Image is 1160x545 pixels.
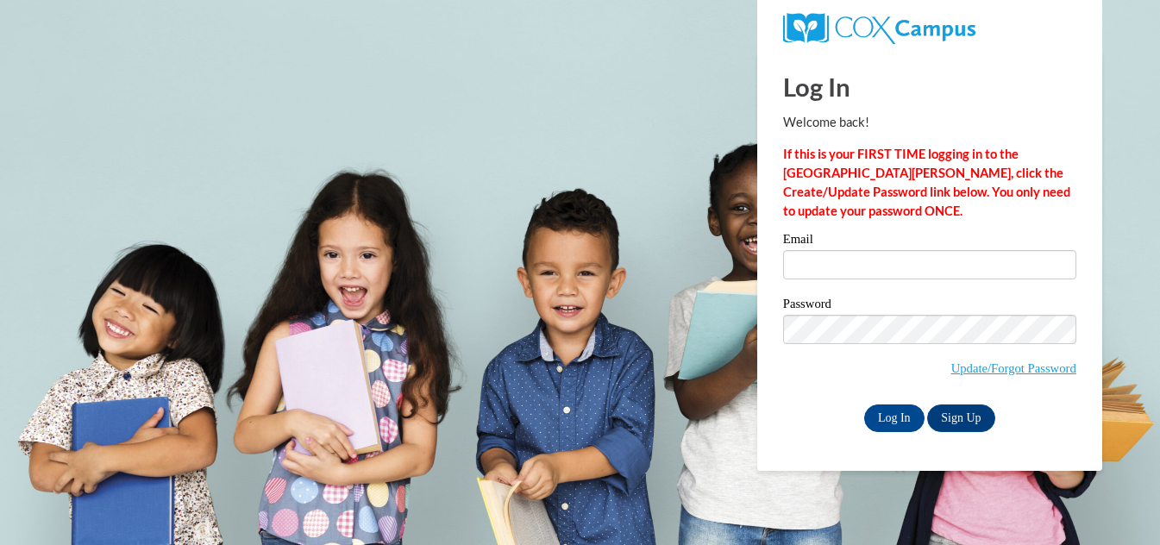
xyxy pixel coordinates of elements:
[783,20,975,34] a: COX Campus
[864,404,925,432] input: Log In
[951,361,1076,375] a: Update/Forgot Password
[783,69,1076,104] h1: Log In
[927,404,994,432] a: Sign Up
[783,147,1070,218] strong: If this is your FIRST TIME logging in to the [GEOGRAPHIC_DATA][PERSON_NAME], click the Create/Upd...
[783,13,975,44] img: COX Campus
[783,113,1076,132] p: Welcome back!
[783,233,1076,250] label: Email
[783,298,1076,315] label: Password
